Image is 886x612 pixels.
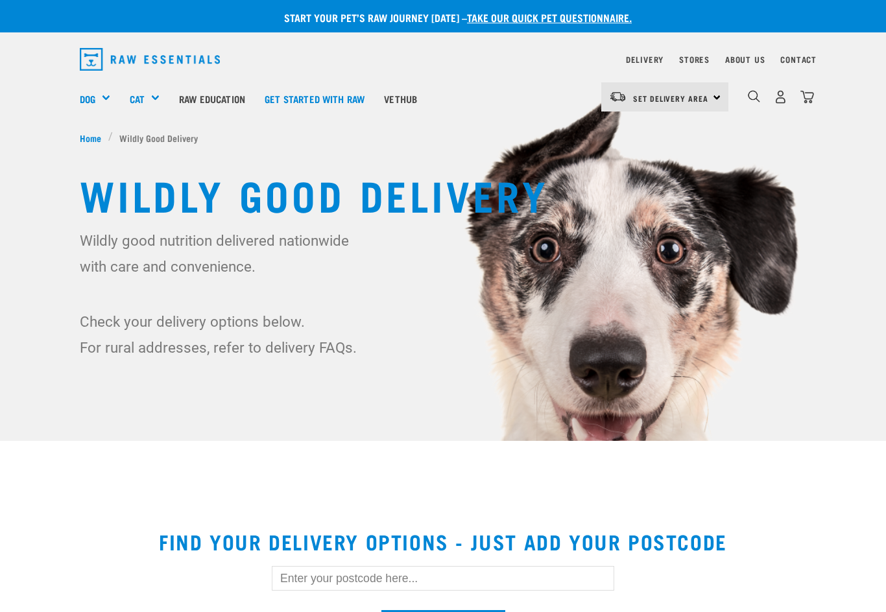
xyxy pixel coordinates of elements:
[679,57,710,62] a: Stores
[626,57,664,62] a: Delivery
[780,57,817,62] a: Contact
[69,43,817,76] nav: dropdown navigation
[748,90,760,102] img: home-icon-1@2x.png
[80,131,806,145] nav: breadcrumbs
[80,228,370,279] p: Wildly good nutrition delivered nationwide with care and convenience.
[725,57,765,62] a: About Us
[16,530,870,553] h2: Find your delivery options - just add your postcode
[255,73,374,124] a: Get started with Raw
[80,309,370,360] p: Check your delivery options below. For rural addresses, refer to delivery FAQs.
[80,131,108,145] a: Home
[80,91,95,106] a: Dog
[272,566,614,591] input: Enter your postcode here...
[800,90,814,104] img: home-icon@2x.png
[130,91,145,106] a: Cat
[774,90,787,104] img: user.png
[80,48,220,71] img: Raw Essentials Logo
[633,96,708,100] span: Set Delivery Area
[80,171,806,217] h1: Wildly Good Delivery
[80,131,101,145] span: Home
[467,14,632,20] a: take our quick pet questionnaire.
[374,73,427,124] a: Vethub
[169,73,255,124] a: Raw Education
[609,91,627,102] img: van-moving.png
